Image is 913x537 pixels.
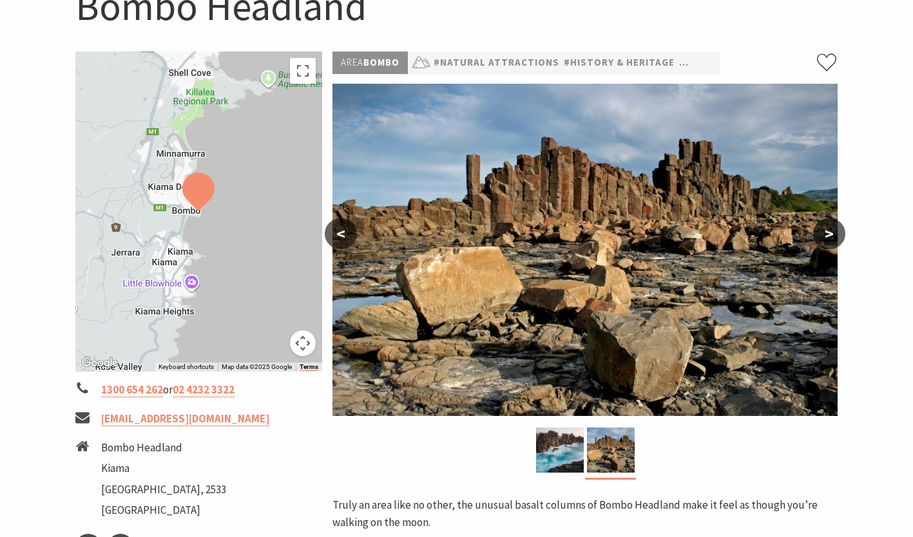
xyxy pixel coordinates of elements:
[79,355,121,372] img: Google
[434,55,559,71] a: #Natural Attractions
[332,84,838,416] img: Bombo Quarry
[290,58,316,84] button: Toggle fullscreen view
[536,428,584,473] img: Bombo Quarry
[222,363,292,370] span: Map data ©2025 Google
[101,411,269,426] a: [EMAIL_ADDRESS][DOMAIN_NAME]
[290,330,316,356] button: Map camera controls
[173,382,235,397] a: 02 4232 3322
[300,363,318,371] a: Terms (opens in new tab)
[101,481,226,498] li: [GEOGRAPHIC_DATA], 2533
[101,502,226,519] li: [GEOGRAPHIC_DATA]
[564,55,675,71] a: #History & Heritage
[587,428,635,473] img: Bombo Quarry
[75,381,323,399] li: or
[79,355,121,372] a: Open this area in Google Maps (opens a new window)
[101,382,163,397] a: 1300 654 262
[813,218,845,249] button: >
[325,218,357,249] button: <
[332,496,838,531] p: Truly an area like no other, the unusual basalt columns of Bombo Headland make it feel as though ...
[159,363,214,372] button: Keyboard shortcuts
[101,460,226,477] li: Kiama
[341,56,363,68] span: Area
[101,439,226,457] li: Bombo Headland
[332,52,408,74] p: Bombo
